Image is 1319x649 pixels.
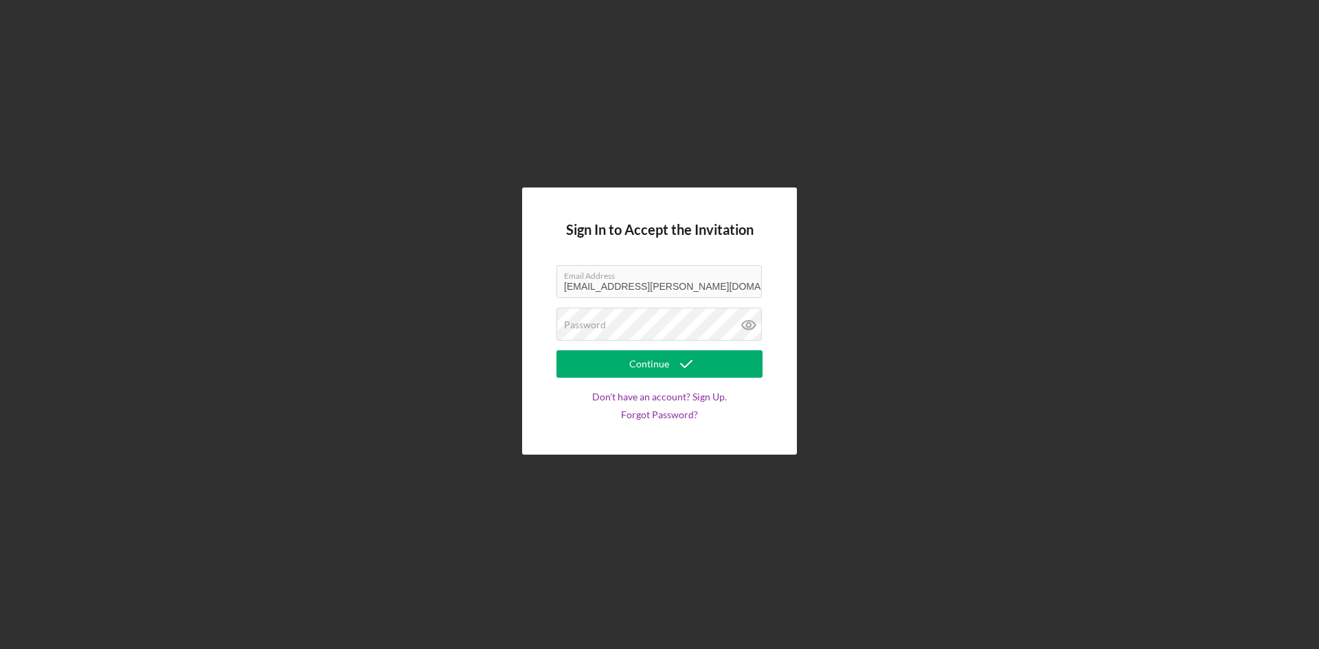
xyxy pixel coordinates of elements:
[564,266,762,281] label: Email Address
[621,409,698,420] a: Forgot Password?
[556,350,763,378] button: Continue
[564,319,606,330] label: Password
[566,222,754,238] h4: Sign In to Accept the Invitation
[592,391,727,402] a: Don't have an account? Sign Up.
[629,350,669,378] div: Continue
